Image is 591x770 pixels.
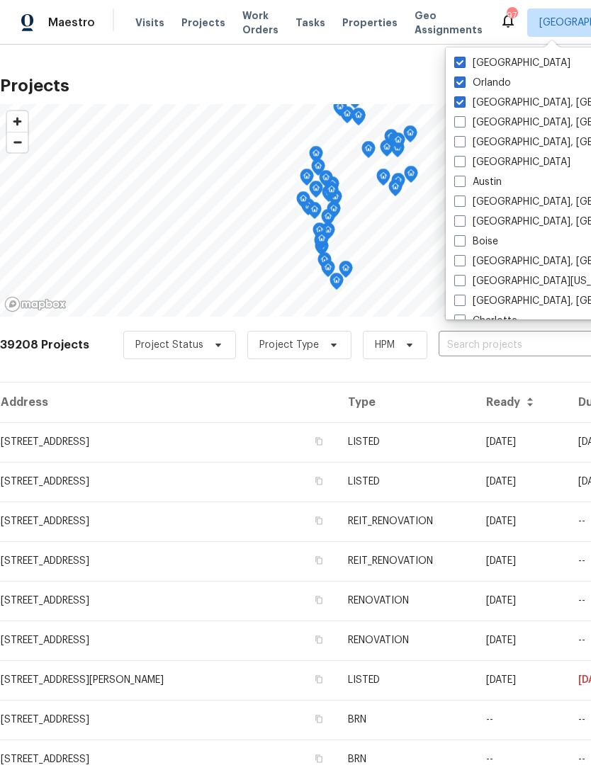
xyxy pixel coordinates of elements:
div: Map marker [351,108,366,130]
th: Type [337,383,475,422]
span: Work Orders [242,9,278,37]
div: Map marker [311,159,325,181]
th: Ready [475,383,568,422]
div: Map marker [314,233,328,255]
div: Map marker [313,222,327,244]
button: Copy Address [313,514,325,527]
span: Tasks [295,18,325,28]
td: [DATE] [475,660,568,700]
button: Copy Address [313,673,325,686]
span: HPM [375,338,395,352]
td: LISTED [337,422,475,462]
div: Map marker [309,181,323,203]
span: Projects [181,16,225,30]
button: Copy Address [313,554,325,567]
td: RENOVATION [337,581,475,621]
div: Map marker [403,125,417,147]
div: Map marker [325,182,339,204]
button: Zoom in [7,111,28,132]
div: Map marker [317,252,332,274]
div: Map marker [330,273,344,295]
div: Map marker [390,140,405,162]
td: [DATE] [475,581,568,621]
td: [DATE] [475,502,568,541]
button: Copy Address [313,475,325,487]
div: Map marker [308,202,322,224]
label: Orlando [454,76,511,90]
div: Map marker [309,146,323,168]
div: 97 [507,9,517,23]
div: Map marker [384,129,398,151]
td: BRN [337,700,475,740]
label: Boise [454,234,498,249]
td: [DATE] [475,621,568,660]
td: REIT_RENOVATION [337,541,475,581]
td: RENOVATION [337,621,475,660]
div: Map marker [319,170,333,192]
label: [GEOGRAPHIC_DATA] [454,56,570,70]
label: [GEOGRAPHIC_DATA] [454,155,570,169]
div: Map marker [391,132,405,154]
button: Copy Address [313,752,325,765]
span: Properties [342,16,398,30]
span: Project Status [135,338,203,352]
span: Maestro [48,16,95,30]
div: Map marker [391,173,405,195]
td: LISTED [337,660,475,700]
span: Geo Assignments [415,9,483,37]
button: Zoom out [7,132,28,152]
div: Map marker [296,191,310,213]
td: LISTED [337,462,475,502]
label: Charlotte [454,314,517,328]
div: Map marker [315,231,329,253]
div: Map marker [321,209,335,231]
div: Map marker [376,169,390,191]
td: [DATE] [475,541,568,581]
div: Map marker [388,132,403,154]
td: REIT_RENOVATION [337,502,475,541]
button: Copy Address [313,633,325,646]
div: Map marker [339,261,353,283]
span: Visits [135,16,164,30]
div: Map marker [380,140,394,162]
a: Mapbox homepage [4,296,67,312]
label: Austin [454,175,502,189]
div: Map marker [340,106,354,128]
div: Map marker [404,166,418,188]
td: -- [475,700,568,740]
div: Map marker [388,179,403,201]
div: Map marker [321,260,335,282]
button: Copy Address [313,713,325,725]
div: Map marker [333,99,347,121]
div: Map marker [361,141,376,163]
button: Copy Address [313,435,325,448]
div: Map marker [300,169,314,191]
span: Project Type [259,338,319,352]
td: [DATE] [475,462,568,502]
button: Copy Address [313,594,325,606]
td: [DATE] [475,422,568,462]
